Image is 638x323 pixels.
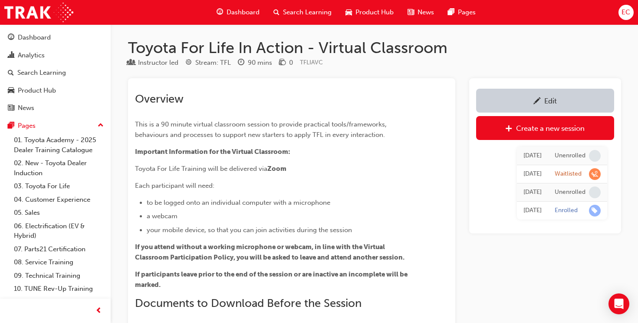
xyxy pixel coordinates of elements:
div: Dashboard [18,33,51,43]
div: Duration [238,57,272,68]
span: News [418,7,434,17]
div: Price [279,57,293,68]
a: 05. Sales [10,206,107,220]
a: car-iconProduct Hub [339,3,401,21]
div: Enrolled [555,206,578,215]
span: search-icon [8,69,14,77]
span: If you attend without a working microphone or webcam, in line with the Virtual Classroom Particip... [135,243,405,261]
a: 08. Service Training [10,256,107,269]
span: Important Information for the Virtual Classroom: [135,148,290,156]
span: plus-icon [505,125,513,133]
span: prev-icon [95,306,102,316]
a: 01. Toyota Academy - 2025 Dealer Training Catalogue [10,133,107,157]
div: Tue Jun 24 2025 14:41:26 GMT+1000 (Australian Eastern Standard Time) [523,151,542,161]
span: up-icon [98,120,104,131]
div: Stream [185,57,231,68]
span: chart-icon [8,52,14,60]
span: Learning resource code [300,59,323,66]
span: news-icon [408,7,414,18]
a: 06. Electrification (EV & Hybrid) [10,220,107,243]
button: EC [618,5,634,20]
button: DashboardAnalyticsSearch LearningProduct HubNews [3,28,107,118]
a: pages-iconPages [441,3,483,21]
span: car-icon [345,7,352,18]
span: your mobile device, so that you can join activities during the session [147,226,352,234]
span: Search Learning [283,7,332,17]
span: Dashboard [227,7,260,17]
span: EC [622,7,630,17]
span: Product Hub [355,7,394,17]
a: Product Hub [3,83,107,99]
a: 02. New - Toyota Dealer Induction [10,157,107,180]
div: Edit [544,97,557,105]
div: Unenrolled [555,152,585,160]
div: News [18,103,34,113]
a: News [3,100,107,116]
span: learningRecordVerb_WAITLIST-icon [589,168,601,180]
span: pages-icon [8,122,14,130]
a: guage-iconDashboard [210,3,266,21]
span: guage-icon [217,7,223,18]
span: search-icon [273,7,280,18]
button: Pages [3,118,107,134]
span: news-icon [8,104,14,112]
span: Pages [458,7,476,17]
div: Stream: TFL [195,58,231,68]
div: Tue Jun 24 2025 14:29:21 GMT+1000 (Australian Eastern Standard Time) [523,169,542,179]
a: 04. Customer Experience [10,193,107,206]
div: Wed Jun 18 2025 08:51:03 GMT+1000 (Australian Eastern Standard Time) [523,206,542,216]
span: a webcam [147,212,178,220]
a: Search Learning [3,65,107,81]
a: 10. TUNE Rev-Up Training [10,282,107,296]
div: 0 [289,58,293,68]
span: pencil-icon [533,97,541,106]
div: Instructor led [138,58,178,68]
div: Product Hub [18,86,56,96]
span: to be logged onto an individual computer with a microphone [147,199,330,206]
span: car-icon [8,87,14,95]
span: clock-icon [238,59,244,67]
img: Trak [4,3,73,22]
div: Open Intercom Messenger [608,293,629,314]
span: Zoom [267,165,286,173]
span: pages-icon [448,7,454,18]
span: Overview [135,92,184,106]
span: If participants leave prior to the end of the session or are inactive an incomplete will be marked. [135,270,409,289]
a: All Pages [10,296,107,309]
span: target-icon [185,59,192,67]
div: Wed Jun 18 2025 09:09:20 GMT+1000 (Australian Eastern Standard Time) [523,187,542,197]
span: Each participant will need: [135,182,214,190]
a: Create a new session [476,116,614,140]
div: Waitlisted [555,170,582,178]
span: learningRecordVerb_NONE-icon [589,186,601,198]
div: Pages [18,121,36,131]
div: Create a new session [516,124,585,133]
a: Analytics [3,47,107,63]
a: Dashboard [3,30,107,46]
span: This is a 90 minute virtual classroom session to provide practical tools/frameworks, behaviours a... [135,120,388,139]
div: Analytics [18,50,45,60]
div: Type [128,57,178,68]
span: Documents to Download Before the Session [135,296,362,310]
a: Edit [476,89,614,113]
a: 07. Parts21 Certification [10,243,107,256]
a: search-iconSearch Learning [266,3,339,21]
span: learningRecordVerb_NONE-icon [589,150,601,162]
div: Unenrolled [555,188,585,196]
span: learningRecordVerb_ENROLL-icon [589,205,601,216]
span: money-icon [279,59,286,67]
div: 90 mins [248,58,272,68]
a: 03. Toyota For Life [10,180,107,193]
a: 09. Technical Training [10,269,107,283]
span: guage-icon [8,34,14,42]
span: learningResourceType_INSTRUCTOR_LED-icon [128,59,135,67]
div: Search Learning [17,68,66,78]
h1: Toyota For Life In Action - Virtual Classroom [128,38,621,57]
a: news-iconNews [401,3,441,21]
span: Toyota For Life Training will be delivered via [135,165,267,173]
